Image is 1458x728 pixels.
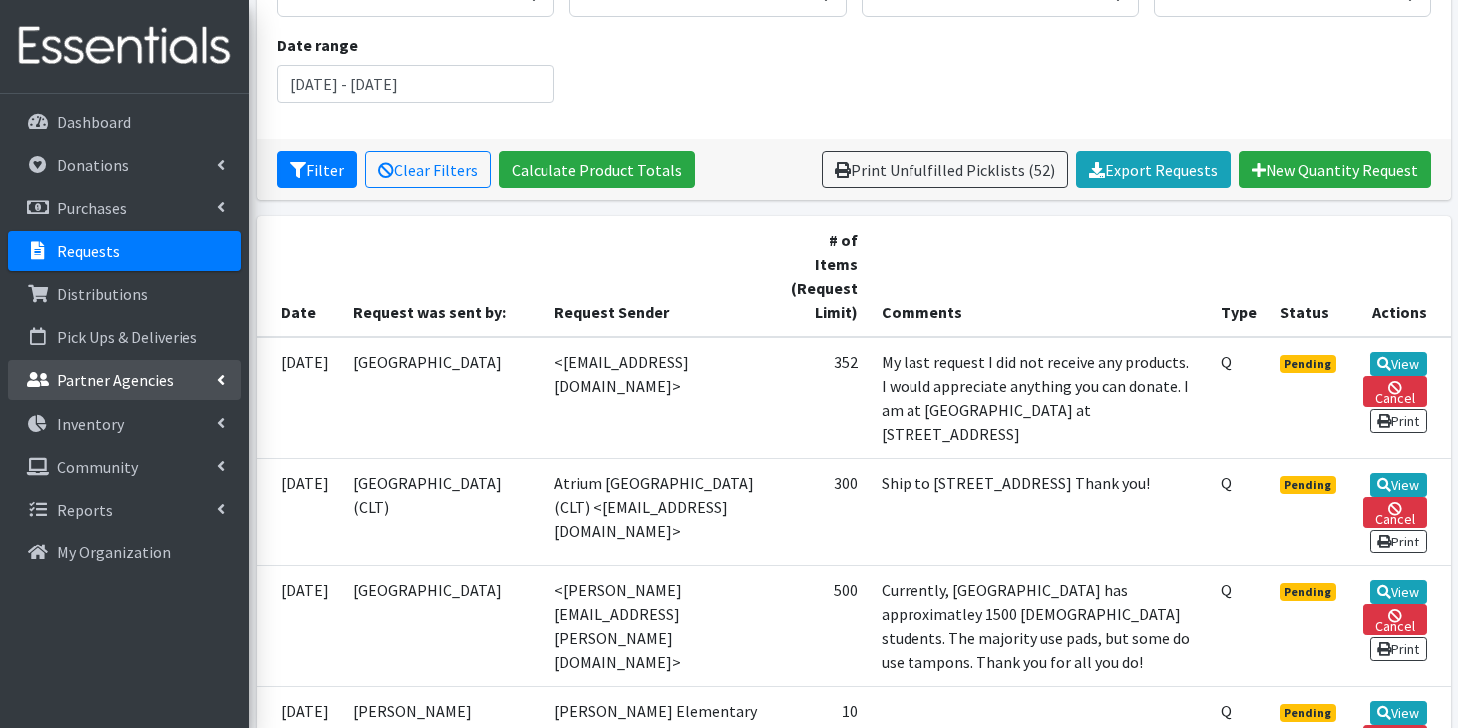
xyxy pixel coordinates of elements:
td: <[PERSON_NAME][EMAIL_ADDRESS][PERSON_NAME][DOMAIN_NAME]> [543,565,772,686]
th: Comments [870,216,1208,337]
abbr: Quantity [1221,352,1232,372]
td: 500 [771,565,870,686]
p: Distributions [57,284,148,304]
td: My last request I did not receive any products. I would appreciate anything you can donate. I am ... [870,337,1208,459]
abbr: Quantity [1221,473,1232,493]
input: January 1, 2011 - December 31, 2011 [277,65,554,103]
p: Reports [57,500,113,520]
a: Dashboard [8,102,241,142]
a: View [1370,352,1427,376]
p: Inventory [57,414,124,434]
td: [DATE] [257,458,341,565]
a: Community [8,447,241,487]
p: Dashboard [57,112,131,132]
a: My Organization [8,533,241,572]
td: [DATE] [257,565,341,686]
th: Status [1269,216,1352,337]
th: Request was sent by: [341,216,543,337]
a: Pick Ups & Deliveries [8,317,241,357]
p: Requests [57,241,120,261]
a: New Quantity Request [1239,151,1431,188]
a: Clear Filters [365,151,491,188]
td: [GEOGRAPHIC_DATA] (CLT) [341,458,543,565]
td: 352 [771,337,870,459]
p: Partner Agencies [57,370,174,390]
a: Print [1370,409,1427,433]
a: View [1370,580,1427,604]
p: Community [57,457,138,477]
a: Cancel [1363,497,1426,528]
abbr: Quantity [1221,580,1232,600]
a: Print Unfulfilled Picklists (52) [822,151,1068,188]
a: Calculate Product Totals [499,151,695,188]
a: Cancel [1363,376,1426,407]
td: [GEOGRAPHIC_DATA] [341,565,543,686]
p: Donations [57,155,129,175]
th: Actions [1351,216,1450,337]
span: Pending [1280,704,1337,722]
label: Date range [277,33,358,57]
th: # of Items (Request Limit) [771,216,870,337]
button: Filter [277,151,357,188]
p: Purchases [57,198,127,218]
td: [DATE] [257,337,341,459]
td: Currently, [GEOGRAPHIC_DATA] has approximatley 1500 [DEMOGRAPHIC_DATA] students. The majority use... [870,565,1208,686]
th: Type [1209,216,1269,337]
abbr: Quantity [1221,701,1232,721]
a: View [1370,701,1427,725]
a: Distributions [8,274,241,314]
a: Print [1370,637,1427,661]
a: Inventory [8,404,241,444]
a: Partner Agencies [8,360,241,400]
p: Pick Ups & Deliveries [57,327,197,347]
span: Pending [1280,355,1337,373]
a: Purchases [8,188,241,228]
td: Ship to [STREET_ADDRESS] Thank you! [870,458,1208,565]
a: Donations [8,145,241,184]
td: Atrium [GEOGRAPHIC_DATA] (CLT) <[EMAIL_ADDRESS][DOMAIN_NAME]> [543,458,772,565]
th: Date [257,216,341,337]
span: Pending [1280,583,1337,601]
a: View [1370,473,1427,497]
img: HumanEssentials [8,13,241,80]
td: 300 [771,458,870,565]
a: Print [1370,530,1427,553]
span: Pending [1280,476,1337,494]
a: Reports [8,490,241,530]
td: [GEOGRAPHIC_DATA] [341,337,543,459]
a: Cancel [1363,604,1426,635]
p: My Organization [57,543,171,562]
th: Request Sender [543,216,772,337]
a: Export Requests [1076,151,1231,188]
a: Requests [8,231,241,271]
td: <[EMAIL_ADDRESS][DOMAIN_NAME]> [543,337,772,459]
